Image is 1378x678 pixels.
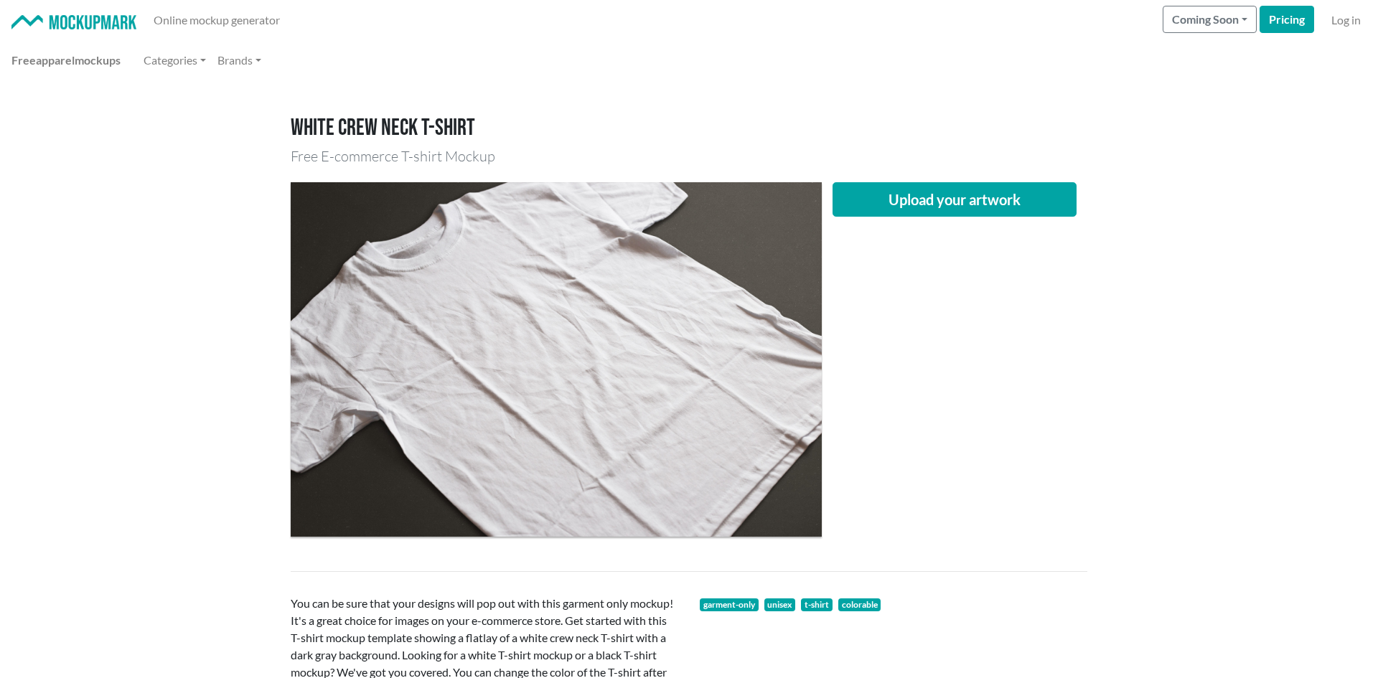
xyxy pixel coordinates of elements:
a: Freeapparelmockups [6,46,126,75]
img: Mockup Mark [11,15,136,30]
span: unisex [764,598,796,611]
img: flatlay of a white crew neck T-shirt with a dark gray background [291,182,822,536]
h1: White crew neck T-shirt [291,115,1087,142]
span: colorable [838,598,881,611]
a: Categories [138,46,212,75]
a: Pricing [1260,6,1314,33]
span: apparel [36,53,75,67]
a: t-shirt [801,598,833,611]
h3: Free E-commerce T-shirt Mockup [291,148,1087,165]
a: Brands [212,46,267,75]
a: garment-only [700,598,759,611]
a: Online mockup generator [148,6,286,34]
button: Coming Soon [1163,6,1257,33]
a: Log in [1326,6,1367,34]
button: Upload your artwork [833,182,1077,217]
